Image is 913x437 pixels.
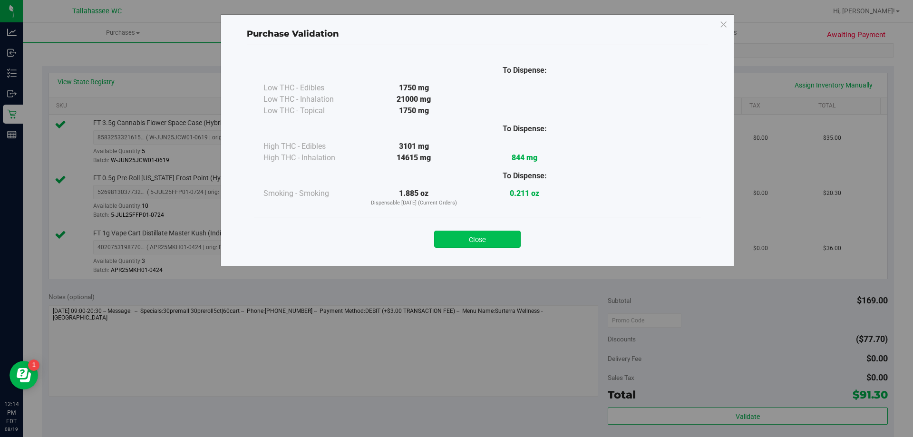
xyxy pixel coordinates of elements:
[247,29,339,39] span: Purchase Validation
[263,141,359,152] div: High THC - Edibles
[263,82,359,94] div: Low THC - Edibles
[263,188,359,199] div: Smoking - Smoking
[359,188,469,207] div: 1.885 oz
[359,152,469,164] div: 14615 mg
[263,105,359,117] div: Low THC - Topical
[469,123,580,135] div: To Dispense:
[469,65,580,76] div: To Dispense:
[512,153,537,162] strong: 844 mg
[359,105,469,117] div: 1750 mg
[359,199,469,207] p: Dispensable [DATE] (Current Orders)
[469,170,580,182] div: To Dispense:
[28,359,39,371] iframe: Resource center unread badge
[359,82,469,94] div: 1750 mg
[10,361,38,389] iframe: Resource center
[359,94,469,105] div: 21000 mg
[263,94,359,105] div: Low THC - Inhalation
[434,231,521,248] button: Close
[263,152,359,164] div: High THC - Inhalation
[510,189,539,198] strong: 0.211 oz
[359,141,469,152] div: 3101 mg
